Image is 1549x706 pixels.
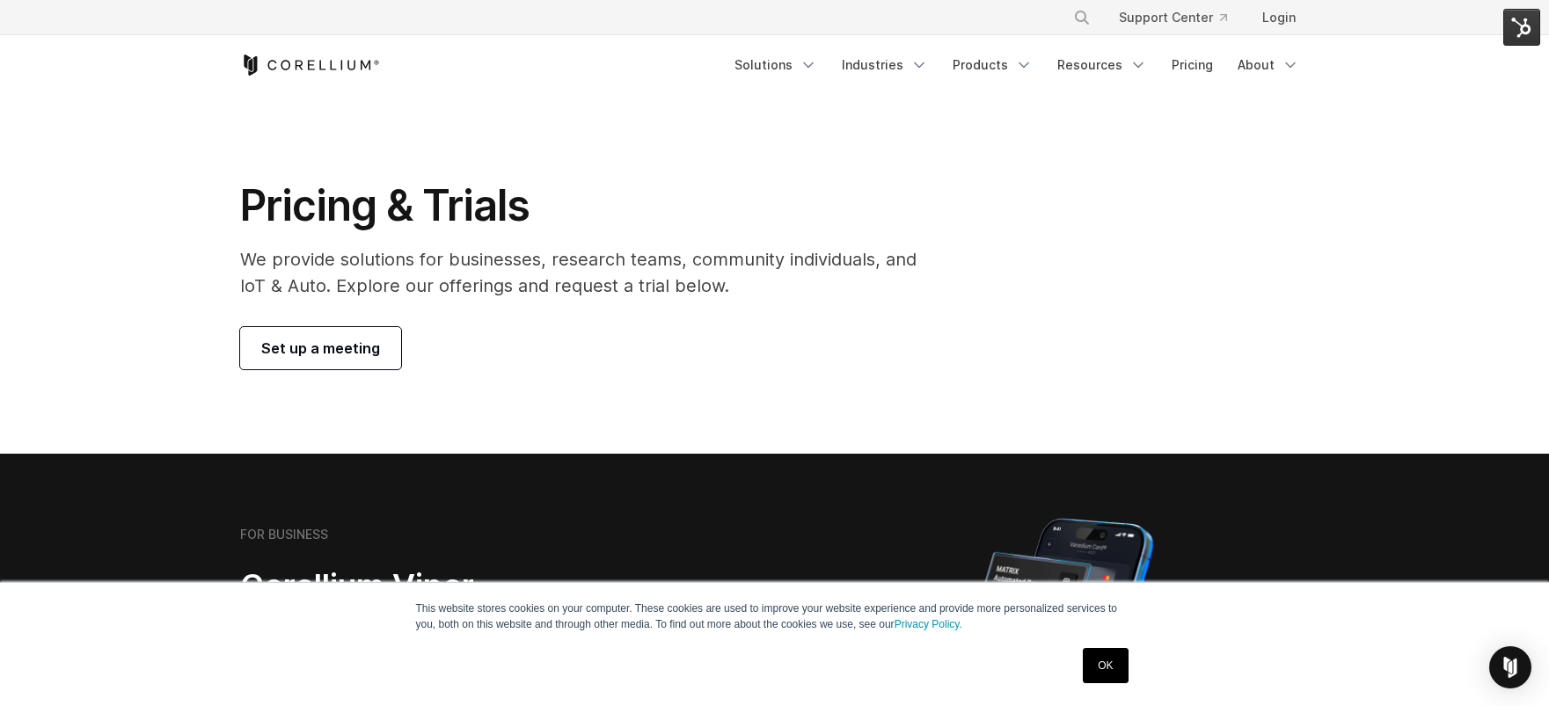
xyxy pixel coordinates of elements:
a: OK [1083,648,1128,683]
span: Set up a meeting [261,338,380,359]
h6: FOR BUSINESS [240,527,328,542]
p: We provide solutions for businesses, research teams, community individuals, and IoT & Auto. Explo... [240,246,941,299]
a: About [1227,49,1310,81]
button: Search [1066,2,1098,33]
div: Navigation Menu [724,49,1310,81]
a: Products [942,49,1043,81]
a: Corellium Home [240,55,380,76]
p: This website stores cookies on your computer. These cookies are used to improve your website expe... [416,600,1134,632]
a: Privacy Policy. [895,618,962,630]
a: Login [1248,2,1310,33]
img: HubSpot Tools Menu Toggle [1503,9,1540,46]
a: Set up a meeting [240,327,401,369]
a: Pricing [1161,49,1224,81]
a: Industries [831,49,939,81]
div: Navigation Menu [1052,2,1310,33]
a: Support Center [1105,2,1241,33]
a: Resources [1047,49,1158,81]
h1: Pricing & Trials [240,179,941,232]
h2: Corellium Viper [240,566,690,606]
a: Solutions [724,49,828,81]
div: Open Intercom Messenger [1489,646,1531,688]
